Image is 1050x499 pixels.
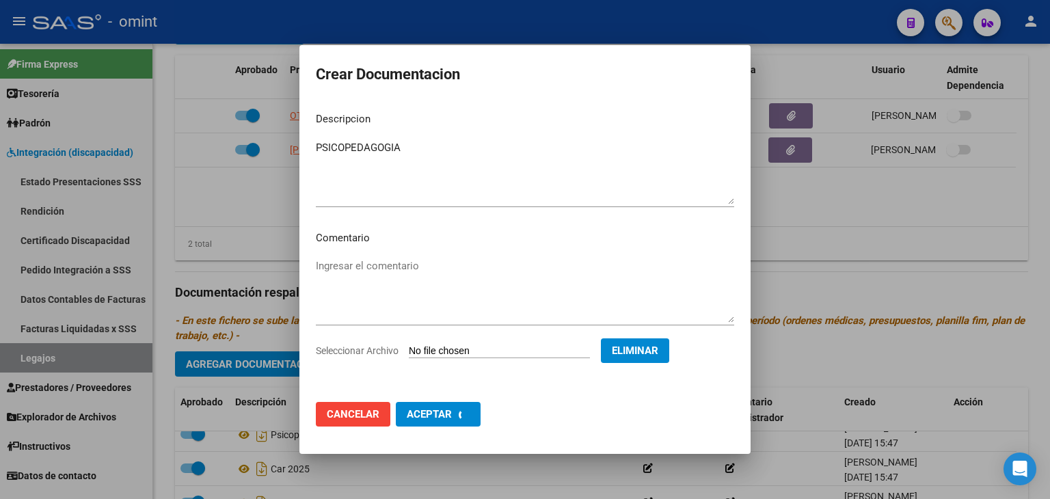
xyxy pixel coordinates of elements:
[601,338,669,363] button: Eliminar
[327,408,379,420] span: Cancelar
[316,111,734,127] p: Descripcion
[1004,453,1036,485] div: Open Intercom Messenger
[612,345,658,357] span: Eliminar
[316,230,734,246] p: Comentario
[396,402,481,427] button: Aceptar
[316,345,399,356] span: Seleccionar Archivo
[316,62,734,87] h2: Crear Documentacion
[407,408,452,420] span: Aceptar
[316,402,390,427] button: Cancelar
